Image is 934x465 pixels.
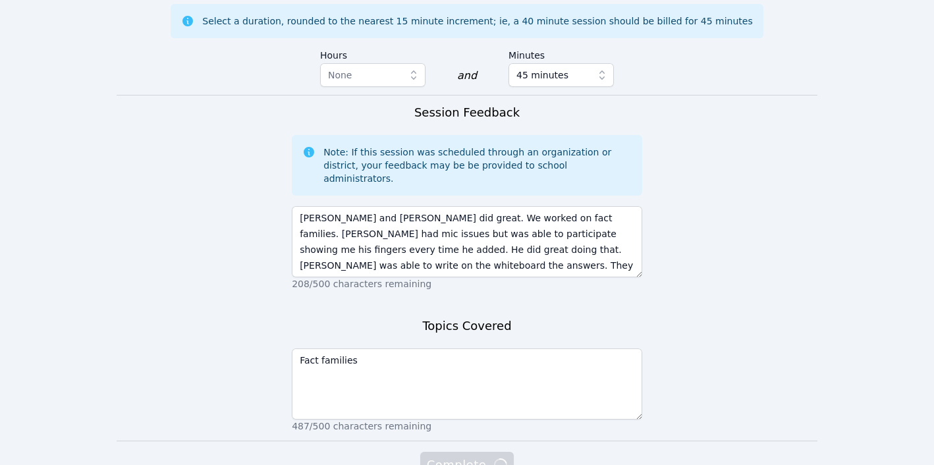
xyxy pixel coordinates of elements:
[323,146,632,185] div: Note: If this session was scheduled through an organization or district, your feedback may be be ...
[202,14,752,28] div: Select a duration, rounded to the nearest 15 minute increment; ie, a 40 minute session should be ...
[414,103,520,122] h3: Session Feedback
[292,277,642,290] p: 208/500 characters remaining
[516,67,568,83] span: 45 minutes
[508,63,614,87] button: 45 minutes
[328,70,352,80] span: None
[292,420,642,433] p: 487/500 characters remaining
[292,348,642,420] textarea: Fact families
[320,63,426,87] button: None
[320,43,426,63] label: Hours
[292,206,642,277] textarea: [PERSON_NAME] and [PERSON_NAME] did great. We worked on fact families. [PERSON_NAME] had mic issu...
[457,68,477,84] div: and
[422,317,511,335] h3: Topics Covered
[508,43,614,63] label: Minutes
